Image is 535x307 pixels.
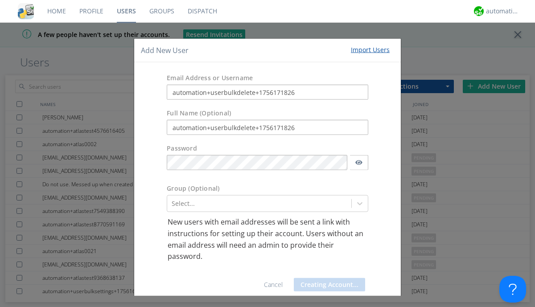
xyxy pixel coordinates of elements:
[167,184,219,193] label: Group (Optional)
[167,144,197,153] label: Password
[294,278,365,291] button: Creating Account...
[351,45,390,54] div: Import Users
[168,217,367,262] p: New users with email addresses will be sent a link with instructions for setting up their account...
[18,3,34,19] img: cddb5a64eb264b2086981ab96f4c1ba7
[141,45,189,55] h4: Add New User
[264,280,283,288] a: Cancel
[167,74,253,82] label: Email Address or Username
[474,6,484,16] img: d2d01cd9b4174d08988066c6d424eccd
[167,120,368,135] input: Julie Appleseed
[167,109,231,118] label: Full Name (Optional)
[167,85,368,100] input: e.g. email@address.com, Housekeeping1
[486,7,519,16] div: automation+atlas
